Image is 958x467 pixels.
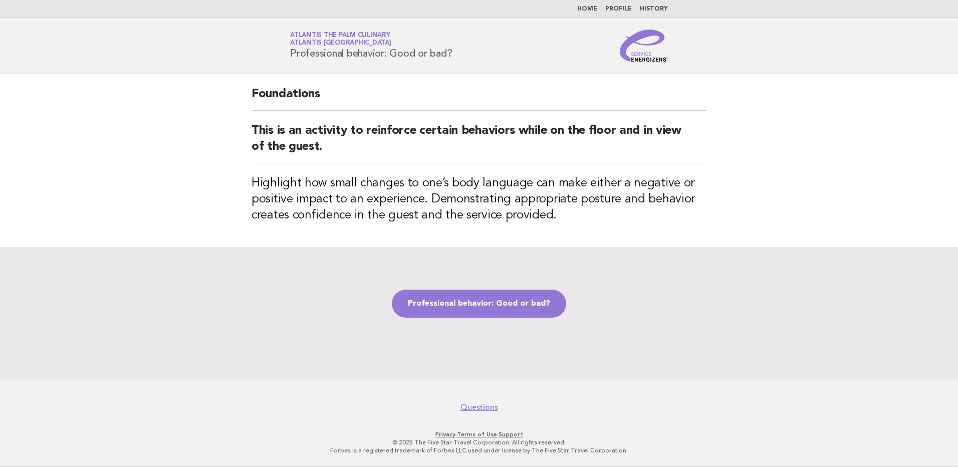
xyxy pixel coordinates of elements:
a: History [640,6,668,12]
a: Professional behavior: Good or bad? [392,290,566,318]
a: Privacy [435,431,455,438]
img: Service Energizers [620,30,668,62]
h2: This is an activity to reinforce certain behaviors while on the floor and in view of the guest. [252,123,706,163]
span: Atlantis [GEOGRAPHIC_DATA] [290,40,391,47]
h2: Foundations [252,86,706,111]
a: Home [577,6,597,12]
a: Support [499,431,523,438]
a: Profile [605,6,632,12]
p: · · [172,430,786,438]
a: Atlantis The Palm CulinaryAtlantis [GEOGRAPHIC_DATA] [290,32,391,46]
p: Forbes is a registered trademark of Forbes LLC used under license by The Five Star Travel Corpora... [172,446,786,454]
h1: Professional behavior: Good or bad? [290,33,452,59]
h3: Highlight how small changes to one’s body language can make either a negative or positive impact ... [252,175,706,223]
p: © 2025 The Five Star Travel Corporation. All rights reserved. [172,438,786,446]
a: Questions [460,402,498,412]
a: Terms of Use [457,431,497,438]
